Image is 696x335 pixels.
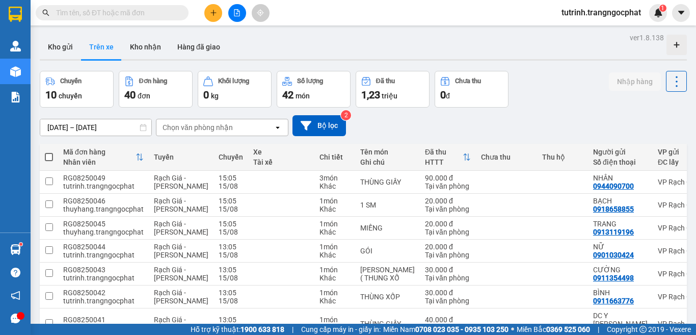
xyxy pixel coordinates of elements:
[42,9,49,16] span: search
[425,266,471,274] div: 30.000 đ
[219,220,243,228] div: 15:05
[191,324,284,335] span: Hỗ trợ kỹ thuật:
[56,7,176,18] input: Tìm tên, số ĐT hoặc mã đơn
[383,324,508,335] span: Miền Nam
[274,123,282,132] svg: open
[219,174,243,182] div: 15:05
[63,182,144,190] div: tutrinh.trangngocphat
[446,92,450,100] span: đ
[654,8,663,17] img: icon-new-feature
[219,205,243,213] div: 15/08
[211,92,219,100] span: kg
[593,220,648,228] div: TRANG
[481,153,532,161] div: Chưa thu
[45,89,57,101] span: 10
[360,201,415,209] div: 1 SM
[63,316,144,324] div: RG08250041
[138,92,150,100] span: đơn
[10,66,21,77] img: warehouse-icon
[154,243,208,259] span: Rạch Giá - [PERSON_NAME]
[511,327,514,331] span: ⚪️
[341,110,351,120] sup: 2
[10,92,21,102] img: solution-icon
[63,228,144,236] div: thuyhang.trangngocphat
[198,71,272,108] button: Khối lượng0kg
[672,4,690,22] button: caret-down
[169,35,228,59] button: Hàng đã giao
[415,325,508,333] strong: 0708 023 035 - 0935 103 250
[63,289,144,297] div: RG08250042
[609,72,661,91] button: Nhập hàng
[593,197,648,205] div: BẠCH
[154,153,208,161] div: Tuyến
[163,122,233,133] div: Chọn văn phòng nhận
[252,4,270,22] button: aim
[425,148,463,156] div: Đã thu
[218,78,249,85] div: Khối lượng
[219,324,243,332] div: 15/08
[360,158,415,166] div: Ghi chú
[292,324,293,335] span: |
[593,251,634,259] div: 0901030424
[122,35,169,59] button: Kho nhận
[319,266,350,274] div: 1 món
[219,289,243,297] div: 13:05
[440,89,446,101] span: 0
[425,174,471,182] div: 90.000 đ
[154,316,208,332] span: Rạch Giá - [PERSON_NAME]
[356,71,430,108] button: Đã thu1,23 triệu
[435,71,508,108] button: Chưa thu0đ
[10,41,21,51] img: warehouse-icon
[10,244,21,255] img: warehouse-icon
[154,220,208,236] span: Rạch Giá - [PERSON_NAME]
[119,71,193,108] button: Đơn hàng40đơn
[546,325,590,333] strong: 0369 525 060
[425,220,471,228] div: 20.000 đ
[219,266,243,274] div: 13:05
[598,324,599,335] span: |
[292,115,346,136] button: Bộ lọc
[425,297,471,305] div: Tại văn phòng
[319,182,350,190] div: Khác
[593,312,648,328] div: DC Y KHOA
[593,182,634,190] div: 0944090700
[593,158,648,166] div: Số điện thoại
[58,144,149,171] th: Toggle SortBy
[219,197,243,205] div: 15:05
[319,197,350,205] div: 1 món
[219,153,243,161] div: Chuyến
[360,224,415,232] div: MIẾNG
[319,153,350,161] div: Chi tiết
[63,274,144,282] div: tutrinh.trangngocphat
[319,289,350,297] div: 1 món
[257,9,264,16] span: aim
[124,89,136,101] span: 40
[593,297,634,305] div: 0911663776
[319,243,350,251] div: 1 món
[253,158,309,166] div: Tài xế
[593,266,648,274] div: CƯỜNG
[319,316,350,324] div: 1 món
[63,251,144,259] div: tutrinh.trangngocphat
[666,35,687,55] div: Tạo kho hàng mới
[219,316,243,324] div: 13:05
[228,4,246,22] button: file-add
[553,6,649,19] span: tutrinh.trangngocphat
[63,197,144,205] div: RG08250046
[282,89,293,101] span: 42
[40,71,114,108] button: Chuyến10chuyến
[139,78,167,85] div: Đơn hàng
[319,228,350,236] div: Khác
[630,32,664,43] div: ver 1.8.138
[360,178,415,186] div: THÙNG GIẤY
[219,297,243,305] div: 15/08
[60,78,82,85] div: Chuyến
[240,325,284,333] strong: 1900 633 818
[639,326,647,333] span: copyright
[219,251,243,259] div: 15/08
[360,266,415,282] div: BÁNH KEM( THUNG XỐ
[382,92,397,100] span: triệu
[593,274,634,282] div: 0911354498
[425,228,471,236] div: Tại văn phòng
[219,243,243,251] div: 13:05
